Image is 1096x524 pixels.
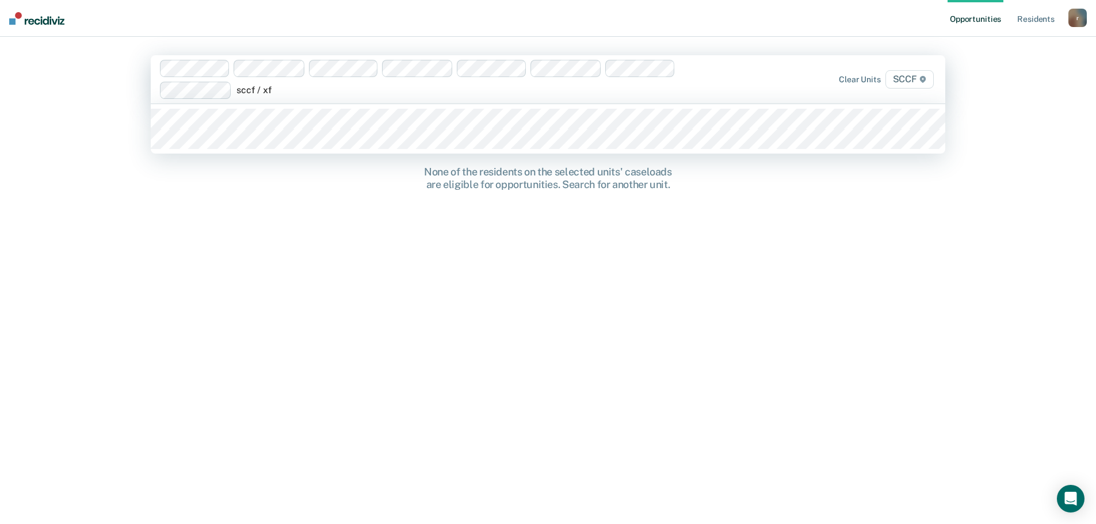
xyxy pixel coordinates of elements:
[885,70,934,89] span: SCCF
[839,75,881,85] div: Clear units
[1068,9,1087,27] button: r
[364,166,732,190] div: None of the residents on the selected units' caseloads are eligible for opportunities. Search for...
[9,12,64,25] img: Recidiviz
[1057,485,1084,512] div: Open Intercom Messenger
